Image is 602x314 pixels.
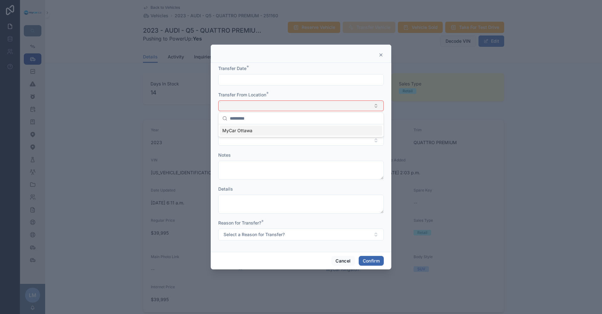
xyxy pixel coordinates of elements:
[331,256,355,266] button: Cancel
[218,92,266,97] span: Transfer From Location
[218,66,246,71] span: Transfer Date
[222,127,252,134] span: MyCar Ottawa
[224,231,285,238] span: Select a Reason for Transfer?
[359,256,384,266] button: Confirm
[218,220,261,225] span: Reason for Transfer?
[218,152,231,158] span: Notes
[218,186,233,192] span: Details
[218,135,384,146] button: Select Button
[218,229,384,241] button: Select Button
[219,124,383,137] div: Suggestions
[218,100,384,111] button: Select Button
